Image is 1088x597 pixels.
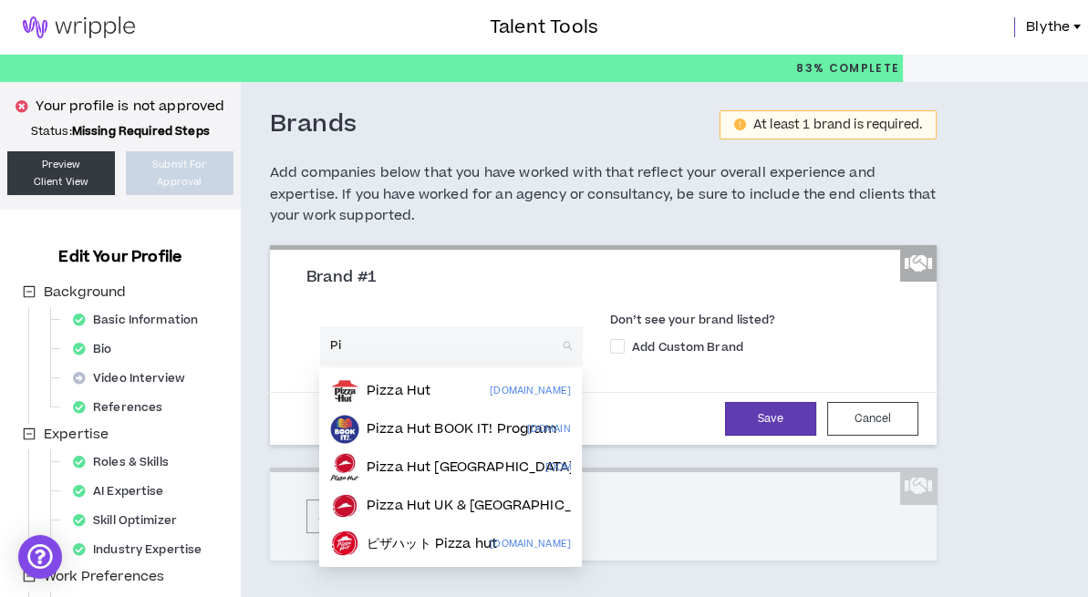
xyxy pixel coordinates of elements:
div: Roles & Skills [66,449,187,475]
span: Complete [824,60,899,77]
p: 83% [796,55,899,82]
img: bookitprogram.com [330,415,359,444]
p: [DOMAIN_NAME] [490,534,571,554]
div: Bio [66,336,130,362]
img: pizzahut.ca [330,453,359,482]
img: pizzahut.jp [330,530,359,559]
span: Background [44,283,126,302]
span: Expertise [44,425,109,444]
img: pizzahut.co.uk [330,491,359,520]
label: Don’t see your brand listed? [610,312,914,335]
span: exclamation-circle [734,118,746,130]
button: Save [725,402,816,436]
h3: Talent Tools [490,14,598,41]
div: Basic Information [66,307,216,333]
div: Industry Expertise [66,537,220,562]
span: Add Custom Brand [625,339,751,355]
span: Expertise [40,424,112,446]
img: pizzahut.com [330,376,359,406]
h3: Brands [270,109,357,140]
button: Submit ForApproval [126,151,233,195]
div: References [66,395,181,420]
p: Pizza Hut BOOK IT! Program [367,420,556,438]
p: Pizza Hut [367,382,430,400]
p: [DOMAIN_NAME] [545,458,627,478]
span: Work Preferences [44,567,164,586]
h5: Add companies below that you have worked with that reflect your overall experience and expertise.... [270,162,937,227]
div: Skill Optimizer [66,508,195,533]
span: Work Preferences [40,566,168,588]
p: Your profile is not approved [36,97,224,117]
h3: Edit Your Profile [51,246,189,268]
span: Blythe [1026,17,1070,37]
span: minus-square [23,285,36,298]
div: Video Interview [66,365,203,391]
a: PreviewClient View [7,151,115,195]
div: At least 1 brand is required. [753,118,922,131]
p: Pizza Hut [GEOGRAPHIC_DATA] [367,458,575,477]
div: Open Intercom Messenger [18,535,62,579]
p: Status: [7,124,233,139]
p: ピザハット Pizza hut [367,535,497,553]
strong: Missing Required Steps [72,123,210,139]
p: [DOMAIN_NAME] [490,381,571,401]
span: minus-square [23,427,36,440]
button: Cancel [827,402,918,436]
p: Pizza Hut UK & [GEOGRAPHIC_DATA] [367,497,609,515]
h3: Brand #1 [306,268,914,288]
div: AI Expertise [66,479,182,504]
span: Background [40,282,130,304]
p: [DOMAIN_NAME] [527,419,608,439]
